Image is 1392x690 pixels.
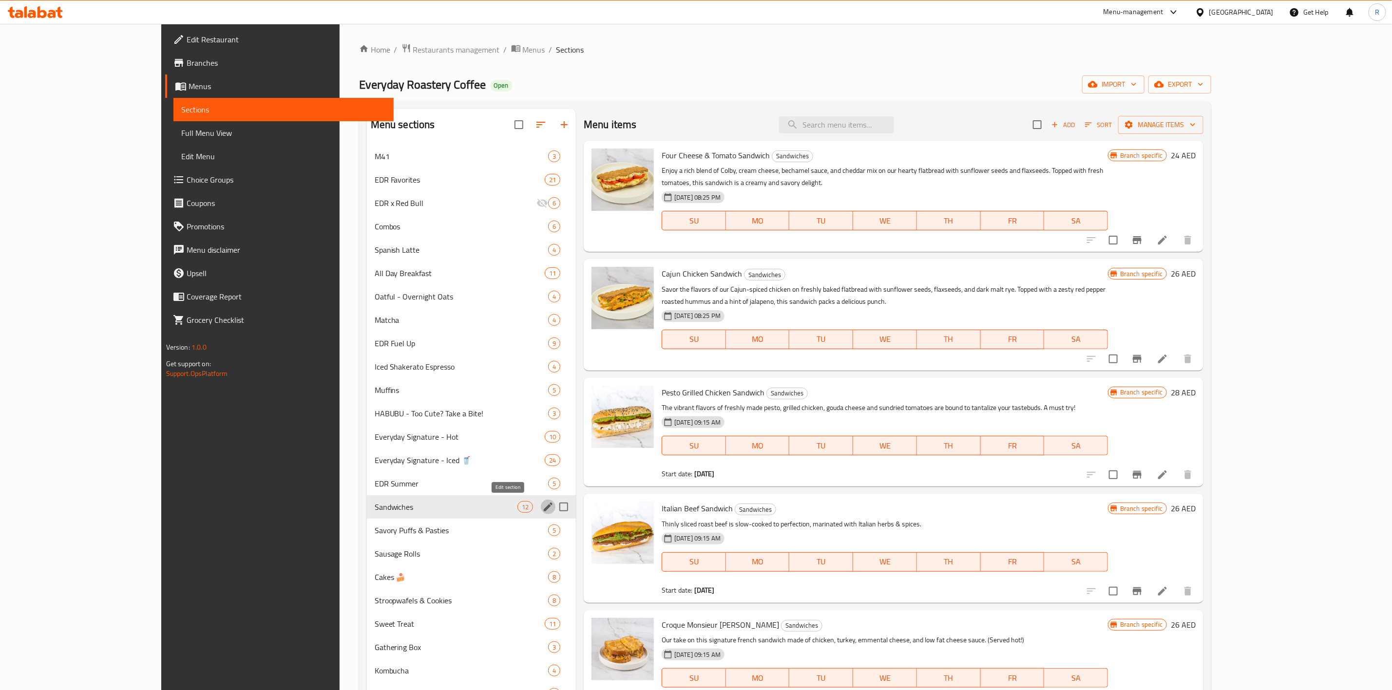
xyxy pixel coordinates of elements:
[367,191,576,215] div: EDR x Red Bull6
[367,448,576,472] div: Everyday Signature - Iced 🥤24
[662,211,726,230] button: SU
[1125,579,1149,603] button: Branch-specific-item
[670,311,725,320] span: [DATE] 08:25 PM
[1118,116,1203,134] button: Manage items
[548,524,560,536] div: items
[375,595,548,606] span: Stroopwafels & Cookies
[375,197,536,209] span: EDR x Red Bull
[726,668,790,688] button: MO
[545,432,560,442] span: 10
[545,619,560,629] span: 11
[549,44,553,56] li: /
[1044,668,1108,688] button: SA
[1176,228,1200,252] button: delete
[375,150,548,162] span: M41
[793,332,849,346] span: TU
[549,643,560,652] span: 3
[1125,228,1149,252] button: Branch-specific-item
[375,291,548,302] span: Oatful - Overnight Oats
[662,617,779,632] span: Croque Monsieur [PERSON_NAME]
[367,402,576,425] div: HABUBU - Too Cute? Take a Bite!3
[917,436,981,455] button: TH
[857,671,913,685] span: WE
[545,454,560,466] div: items
[981,330,1045,349] button: FR
[1048,671,1104,685] span: SA
[173,121,394,145] a: Full Menu View
[549,573,560,582] span: 8
[1209,7,1274,18] div: [GEOGRAPHIC_DATA]
[523,44,545,56] span: Menus
[375,384,548,396] span: Muffins
[548,221,560,232] div: items
[793,214,849,228] span: TU
[181,150,386,162] span: Edit Menu
[367,145,576,168] div: M413
[1126,119,1196,131] span: Manage items
[367,635,576,659] div: Gathering Box3
[187,34,386,45] span: Edit Restaurant
[517,501,533,513] div: items
[793,555,849,569] span: TU
[173,98,394,121] a: Sections
[549,339,560,348] span: 9
[779,116,894,133] input: search
[730,671,786,685] span: MO
[375,267,545,279] span: All Day Breakfast
[187,291,386,302] span: Coverage Report
[921,214,977,228] span: TH
[548,548,560,559] div: items
[367,238,576,261] div: Spanish Latte4
[917,552,981,572] button: TH
[375,431,545,443] span: Everyday Signature - Hot
[548,571,560,583] div: items
[1103,465,1124,485] span: Select to update
[165,308,394,332] a: Grocery Checklist
[375,454,545,466] span: Everyday Signature - Iced 🥤
[165,191,394,215] a: Coupons
[789,436,853,455] button: TU
[548,314,560,326] div: items
[1125,463,1149,486] button: Branch-specific-item
[985,671,1041,685] span: FR
[413,44,500,56] span: Restaurants management
[789,330,853,349] button: TU
[504,44,507,56] li: /
[375,337,548,349] span: EDR Fuel Up
[187,244,386,256] span: Menu disclaimer
[187,267,386,279] span: Upsell
[375,618,545,630] div: Sweet Treat
[367,215,576,238] div: Combos6
[375,524,548,536] span: Savory Puffs & Pasties
[1085,119,1112,131] span: Sort
[793,439,849,453] span: TU
[375,501,517,513] span: Sandwiches
[1048,439,1104,453] span: SA
[173,145,394,168] a: Edit Menu
[187,314,386,326] span: Grocery Checklist
[359,43,1212,56] nav: breadcrumb
[1125,347,1149,371] button: Branch-specific-item
[359,74,486,95] span: Everyday Roastery Coffee
[394,44,398,56] li: /
[375,408,548,419] span: HABUBU - Too Cute? Take a Bite!
[375,244,548,256] span: Spanish Latte
[1044,211,1108,230] button: SA
[548,361,560,373] div: items
[662,148,770,163] span: Four Cheese & Tomato Sandwich
[591,267,654,329] img: Cajun Chicken Sandwich
[591,618,654,680] img: Croque Monsieur Sandwich
[744,269,785,280] div: Sandwiches
[367,612,576,635] div: Sweet Treat11
[917,668,981,688] button: TH
[549,292,560,301] span: 4
[662,467,693,480] span: Start date:
[985,555,1041,569] span: FR
[662,330,726,349] button: SU
[187,197,386,209] span: Coupons
[549,362,560,372] span: 4
[548,595,560,606] div: items
[1079,117,1118,132] span: Sort items
[549,152,560,161] span: 3
[1171,502,1196,515] h6: 26 AED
